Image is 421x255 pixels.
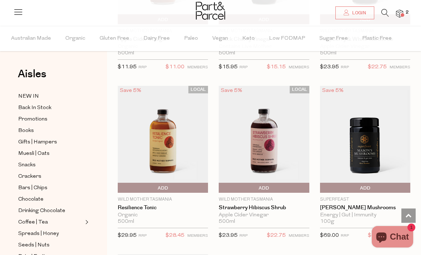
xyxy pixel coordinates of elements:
[18,184,47,192] span: Bars | Chips
[320,233,339,238] span: $69.00
[83,218,88,226] button: Expand/Collapse Coffee | Tea
[267,63,286,72] span: $15.15
[18,149,83,158] a: Muesli | Oats
[118,86,208,193] img: Resilience Tonic
[166,63,184,72] span: $11.00
[320,212,410,219] div: Energy | Gut | Immunity
[118,219,134,225] span: 500ml
[219,183,309,193] button: Add To Parcel
[18,92,83,101] a: NEW IN
[118,212,208,219] div: Organic
[138,65,147,69] small: RRP
[219,219,235,225] span: 500ml
[18,127,34,135] span: Books
[18,172,41,181] span: Crackers
[404,9,410,16] span: 2
[219,196,309,203] p: Wild Mother Tasmania
[18,195,83,204] a: Chocolate
[196,2,225,20] img: Part&Parcel
[18,138,57,147] span: Gifts | Hampers
[242,26,255,51] span: Keto
[396,10,403,17] a: 2
[320,196,410,203] p: SuperFeast
[219,50,235,57] span: 500ml
[118,205,208,211] a: Resilience Tonic
[320,50,336,57] span: 500ml
[18,115,47,124] span: Promotions
[18,241,50,250] span: Seeds | Nuts
[100,26,129,51] span: Gluten Free
[320,86,410,193] img: Mason's Mushrooms
[320,219,334,225] span: 100g
[239,234,248,238] small: RRP
[18,138,83,147] a: Gifts | Hampers
[219,64,238,70] span: $15.95
[188,86,208,93] span: LOCAL
[118,233,137,238] span: $29.95
[219,212,309,219] div: Apple Cider Vinegar
[118,86,143,95] div: Save 5%
[18,218,83,227] a: Coffee | Tea
[18,149,50,158] span: Muesli | Oats
[320,205,410,211] a: [PERSON_NAME] Mushrooms
[212,26,228,51] span: Vegan
[166,231,184,240] span: $28.45
[118,196,208,203] p: Wild Mother Tasmania
[390,65,410,69] small: MEMBERS
[320,64,339,70] span: $23.95
[320,183,410,193] button: Add To Parcel
[18,229,83,238] a: Spreads | Honey
[118,64,137,70] span: $11.95
[18,206,83,215] a: Drinking Chocolate
[18,161,83,170] a: Snacks
[18,230,59,238] span: Spreads | Honey
[187,234,208,238] small: MEMBERS
[341,65,349,69] small: RRP
[18,115,83,124] a: Promotions
[269,26,305,51] span: Low FODMAP
[290,86,309,93] span: LOCAL
[335,6,374,19] a: Login
[341,234,349,238] small: RRP
[368,63,387,72] span: $22.75
[18,241,83,250] a: Seeds | Nuts
[143,26,170,51] span: Dairy Free
[138,234,147,238] small: RRP
[18,126,83,135] a: Books
[368,231,387,240] span: $65.85
[370,226,415,249] inbox-online-store-chat: Shopify online store chat
[18,66,46,82] span: Aisles
[184,26,198,51] span: Paleo
[18,103,83,112] a: Back In Stock
[11,26,51,51] span: Australian Made
[18,172,83,181] a: Crackers
[118,50,134,57] span: 500ml
[18,183,83,192] a: Bars | Chips
[65,26,85,51] span: Organic
[118,183,208,193] button: Add To Parcel
[18,92,39,101] span: NEW IN
[289,234,309,238] small: MEMBERS
[18,218,48,227] span: Coffee | Tea
[219,86,309,193] img: Strawberry Hibiscus Shrub
[18,161,36,170] span: Snacks
[362,26,392,51] span: Plastic Free
[219,233,238,238] span: $23.95
[187,65,208,69] small: MEMBERS
[319,26,348,51] span: Sugar Free
[350,10,366,16] span: Login
[289,65,309,69] small: MEMBERS
[18,104,51,112] span: Back In Stock
[219,205,309,211] a: Strawberry Hibiscus Shrub
[18,207,65,215] span: Drinking Chocolate
[239,65,248,69] small: RRP
[267,231,286,240] span: $22.75
[18,69,46,87] a: Aisles
[219,86,244,95] div: Save 5%
[320,86,346,95] div: Save 5%
[18,195,44,204] span: Chocolate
